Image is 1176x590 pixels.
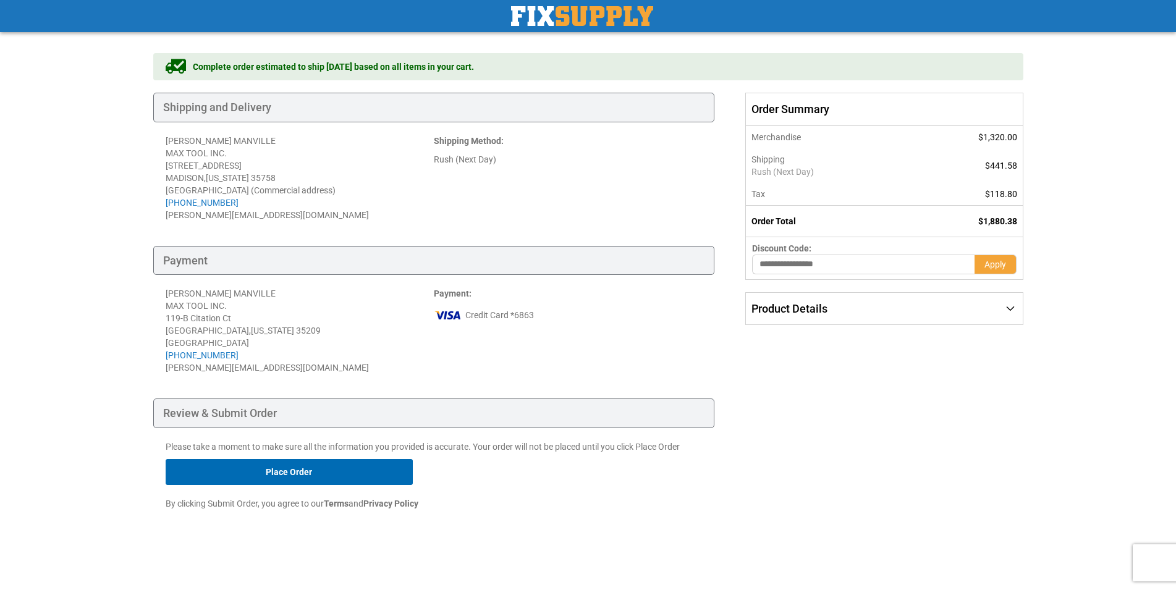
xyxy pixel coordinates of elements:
[984,259,1006,269] span: Apply
[434,289,472,298] strong: :
[752,243,811,253] span: Discount Code:
[166,135,434,221] address: [PERSON_NAME] MANVILLE MAX TOOL INC. [STREET_ADDRESS] MADISON , 35758 [GEOGRAPHIC_DATA] (Commerci...
[434,289,469,298] span: Payment
[745,93,1023,126] span: Order Summary
[153,93,715,122] div: Shipping and Delivery
[153,246,715,276] div: Payment
[975,255,1017,274] button: Apply
[193,61,474,73] span: Complete order estimated to ship [DATE] based on all items in your cart.
[166,287,434,361] div: [PERSON_NAME] MANVILLE MAX TOOL INC. 119-B Citation Ct [GEOGRAPHIC_DATA] , 35209 [GEOGRAPHIC_DATA]
[746,126,910,148] th: Merchandise
[751,216,796,226] strong: Order Total
[166,210,369,220] span: [PERSON_NAME][EMAIL_ADDRESS][DOMAIN_NAME]
[434,136,504,146] strong: :
[166,459,413,485] button: Place Order
[166,363,369,373] span: [PERSON_NAME][EMAIL_ADDRESS][DOMAIN_NAME]
[978,132,1017,142] span: $1,320.00
[251,326,294,335] span: [US_STATE]
[985,161,1017,171] span: $441.58
[978,216,1017,226] span: $1,880.38
[166,198,239,208] a: [PHONE_NUMBER]
[751,302,827,315] span: Product Details
[166,350,239,360] a: [PHONE_NUMBER]
[363,499,418,508] strong: Privacy Policy
[434,136,501,146] span: Shipping Method
[751,154,785,164] span: Shipping
[153,398,715,428] div: Review & Submit Order
[511,6,653,26] img: Fix Industrial Supply
[751,166,904,178] span: Rush (Next Day)
[206,173,249,183] span: [US_STATE]
[166,440,703,453] p: Please take a moment to make sure all the information you provided is accurate. Your order will n...
[434,153,702,166] div: Rush (Next Day)
[746,183,910,206] th: Tax
[324,499,349,508] strong: Terms
[511,6,653,26] a: store logo
[434,306,702,324] div: Credit Card *6863
[985,189,1017,199] span: $118.80
[434,306,462,324] img: vi.png
[166,497,703,510] p: By clicking Submit Order, you agree to our and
